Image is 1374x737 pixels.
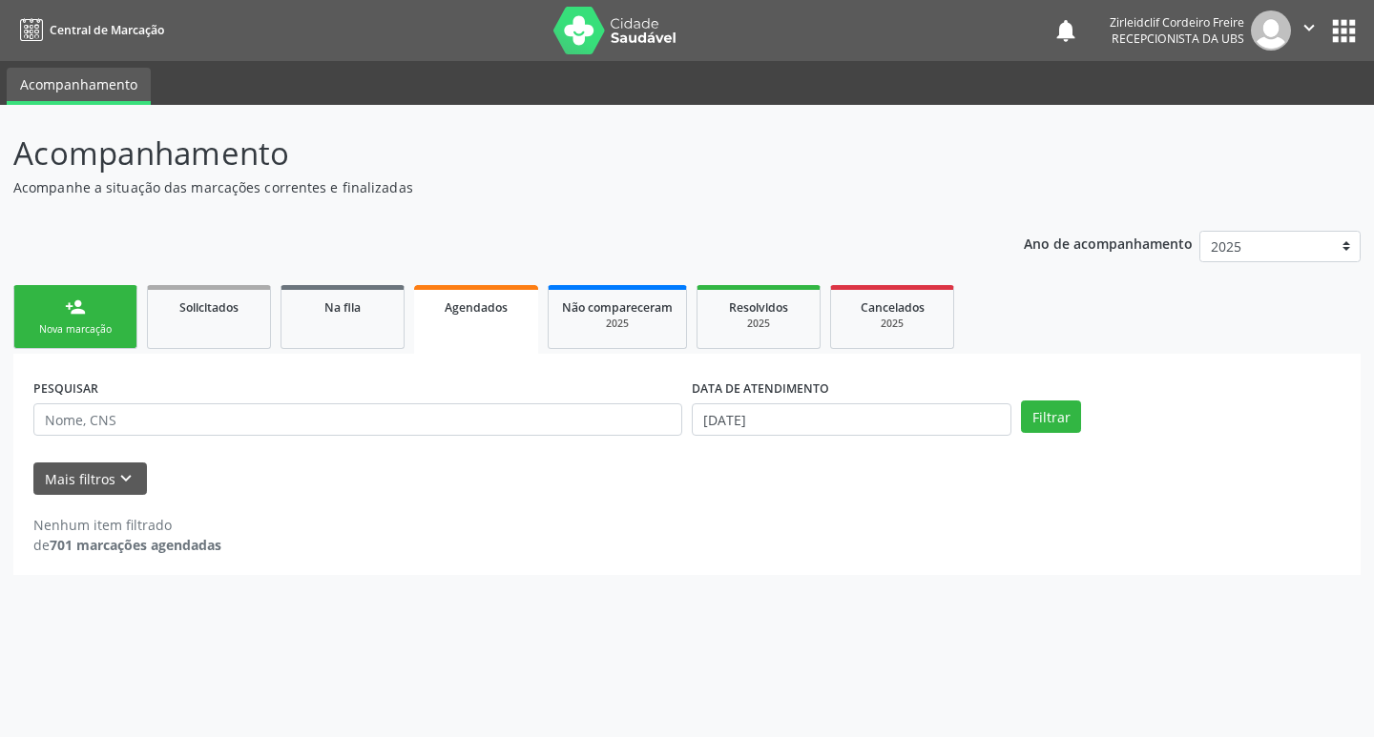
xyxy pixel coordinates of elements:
a: Central de Marcação [13,14,164,46]
span: Recepcionista da UBS [1112,31,1244,47]
a: Acompanhamento [7,68,151,105]
div: 2025 [562,317,673,331]
div: Zirleidclif Cordeiro Freire [1110,14,1244,31]
i: keyboard_arrow_down [115,468,136,489]
span: Agendados [445,299,508,316]
strong: 701 marcações agendadas [50,536,221,554]
p: Acompanhamento [13,130,956,177]
span: Solicitados [179,299,239,316]
button: apps [1327,14,1361,48]
span: Central de Marcação [50,22,164,38]
label: PESQUISAR [33,374,98,403]
button: notifications [1052,17,1079,44]
div: 2025 [844,317,940,331]
div: 2025 [711,317,806,331]
div: person_add [65,297,86,317]
p: Ano de acompanhamento [1024,231,1193,255]
i:  [1299,17,1320,38]
button: Mais filtroskeyboard_arrow_down [33,462,147,496]
button:  [1291,10,1327,51]
div: Nova marcação [28,322,123,337]
p: Acompanhe a situação das marcações correntes e finalizadas [13,177,956,197]
span: Na fila [324,299,361,316]
div: Nenhum item filtrado [33,515,221,535]
img: img [1251,10,1291,51]
input: Selecione um intervalo [692,403,1011,436]
span: Cancelados [861,299,925,316]
input: Nome, CNS [33,403,682,436]
label: DATA DE ATENDIMENTO [692,374,829,403]
span: Não compareceram [562,299,673,316]
div: de [33,535,221,555]
button: Filtrar [1021,400,1081,433]
span: Resolvidos [729,299,788,316]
